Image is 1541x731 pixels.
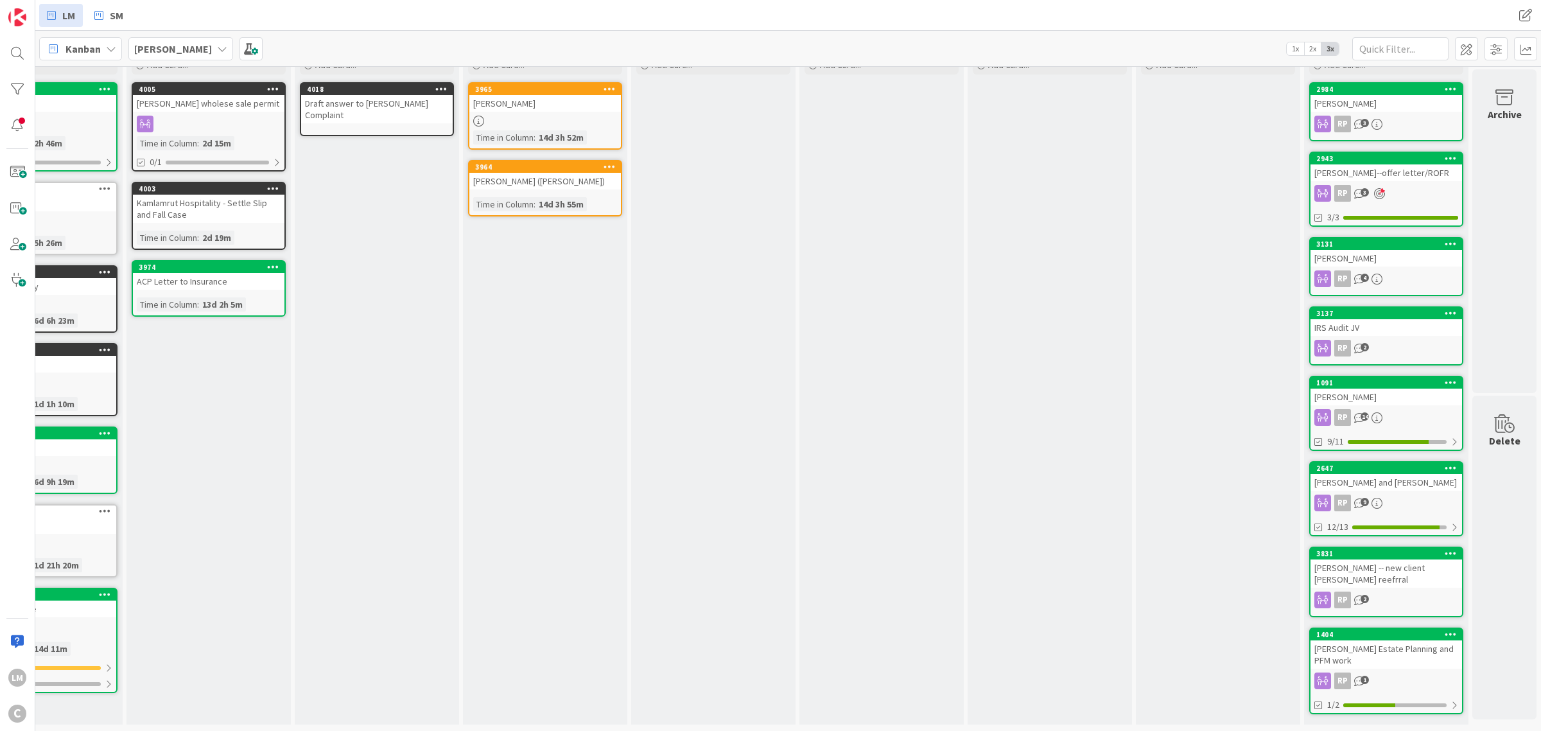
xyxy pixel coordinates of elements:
a: 4005[PERSON_NAME] wholese sale permitTime in Column:2d 15m0/1 [132,82,286,172]
div: 1091[PERSON_NAME] [1310,377,1462,405]
div: 1d 21h 20m [31,558,82,572]
div: 2943[PERSON_NAME]--offer letter/ROFR [1310,153,1462,181]
div: 3131 [1310,238,1462,250]
div: 2647 [1316,464,1462,473]
div: 3974 [139,263,284,272]
div: 3137IRS Audit JV [1310,308,1462,336]
div: 1091 [1310,377,1462,389]
div: RP [1310,340,1462,357]
div: [PERSON_NAME] [1310,250,1462,267]
span: 9 [1361,498,1369,506]
div: 3131[PERSON_NAME] [1310,238,1462,267]
div: [PERSON_NAME] [1310,389,1462,405]
div: 4003 [133,183,284,195]
a: 3131[PERSON_NAME]RP [1309,237,1463,296]
div: [PERSON_NAME] wholese sale permit [133,95,284,112]
div: RP [1310,673,1462,689]
div: RP [1310,185,1462,202]
input: Quick Filter... [1352,37,1449,60]
div: RP [1334,592,1351,608]
span: SM [110,8,123,23]
b: [PERSON_NAME] [134,42,212,55]
span: : [197,231,199,245]
div: 4003Kamlamrut Hospitality - Settle Slip and Fall Case [133,183,284,223]
a: LM [39,4,83,27]
div: 2943 [1316,154,1462,163]
div: [PERSON_NAME] ([PERSON_NAME]) [469,173,621,189]
div: 14d 3h 52m [535,130,587,145]
div: 2d 15m [199,136,234,150]
div: 2647 [1310,462,1462,474]
span: 3x [1321,42,1339,55]
div: 3831 [1316,549,1462,558]
div: RP [1334,185,1351,202]
span: 1x [1287,42,1304,55]
div: 3831[PERSON_NAME] -- new client [PERSON_NAME] reefrral [1310,548,1462,588]
div: [PERSON_NAME]--offer letter/ROFR [1310,164,1462,181]
div: Time in Column [473,197,534,211]
div: 3137 [1316,309,1462,318]
img: Visit kanbanzone.com [8,8,26,26]
div: 2h 46m [31,136,65,150]
div: 1404 [1310,629,1462,640]
div: RP [1334,495,1351,511]
a: 2943[PERSON_NAME]--offer letter/ROFRRP3/3 [1309,152,1463,227]
div: RP [1310,270,1462,287]
div: 1091 [1316,378,1462,387]
div: 2d 19m [199,231,234,245]
div: 3965 [469,84,621,95]
div: RP [1334,409,1351,426]
div: 3965 [475,85,621,94]
span: 14 [1361,412,1369,421]
div: [PERSON_NAME] [1310,95,1462,112]
div: 4018 [301,84,453,95]
div: 6d 9h 19m [31,475,78,489]
div: 2984[PERSON_NAME] [1310,84,1462,112]
div: RP [1334,340,1351,357]
span: 12/13 [1327,520,1348,534]
div: 5h 26m [31,236,65,250]
a: 1091[PERSON_NAME]RP9/11 [1309,376,1463,451]
span: 3 [1361,188,1369,197]
div: RP [1310,592,1462,608]
div: 3974ACP Letter to Insurance [133,261,284,290]
a: 4003Kamlamrut Hospitality - Settle Slip and Fall CaseTime in Column:2d 19m [132,182,286,250]
div: Kamlamrut Hospitality - Settle Slip and Fall Case [133,195,284,223]
span: : [534,197,535,211]
div: 2647[PERSON_NAME] and [PERSON_NAME] [1310,462,1462,491]
span: LM [62,8,75,23]
div: 3964 [469,161,621,173]
span: 3 [1361,119,1369,127]
div: 3964[PERSON_NAME] ([PERSON_NAME]) [469,161,621,189]
span: : [197,136,199,150]
div: 4018 [307,85,453,94]
div: Time in Column [137,136,197,150]
a: 2647[PERSON_NAME] and [PERSON_NAME]RP12/13 [1309,461,1463,536]
span: 9/11 [1327,435,1344,448]
span: 2x [1304,42,1321,55]
div: [PERSON_NAME] Estate Planning and PFM work [1310,640,1462,669]
div: Draft answer to [PERSON_NAME] Complaint [301,95,453,123]
span: 4 [1361,274,1369,282]
div: RP [1334,116,1351,132]
span: 1/2 [1327,698,1339,712]
div: ACP Letter to Insurance [133,273,284,290]
div: RP [1334,270,1351,287]
span: 2 [1361,595,1369,603]
div: 4005[PERSON_NAME] wholese sale permit [133,84,284,112]
div: 1d 1h 10m [31,397,78,411]
div: 6d 6h 23m [31,313,78,328]
div: 3964 [475,163,621,172]
div: RP [1310,409,1462,426]
div: Archive [1488,107,1522,122]
span: : [534,130,535,145]
div: RP [1310,495,1462,511]
a: 1404[PERSON_NAME] Estate Planning and PFM workRP1/2 [1309,628,1463,714]
div: 4005 [139,85,284,94]
span: 0/1 [150,155,162,169]
div: 3965[PERSON_NAME] [469,84,621,112]
div: LM [8,669,26,687]
a: SM [87,4,131,27]
span: Kanban [65,41,101,57]
div: Time in Column [137,297,197,312]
